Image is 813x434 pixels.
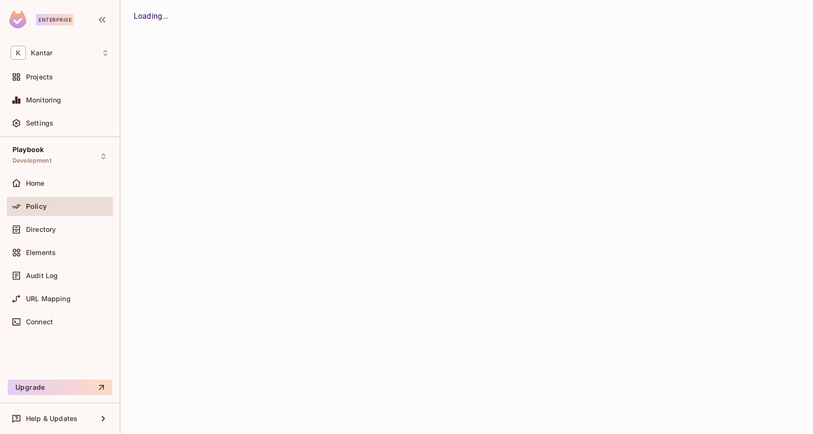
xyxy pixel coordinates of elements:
[26,73,53,81] span: Projects
[26,295,71,303] span: URL Mapping
[26,415,77,422] span: Help & Updates
[11,46,26,60] span: K
[36,14,74,26] div: Enterprise
[26,272,58,280] span: Audit Log
[13,157,51,165] span: Development
[26,249,56,256] span: Elements
[9,11,26,28] img: SReyMgAAAABJRU5ErkJggg==
[26,203,47,210] span: Policy
[26,318,53,326] span: Connect
[13,146,44,153] span: Playbook
[26,179,45,187] span: Home
[26,96,62,104] span: Monitoring
[134,11,800,22] div: Loading...
[26,226,56,233] span: Directory
[31,49,52,57] span: Workspace: Kantar
[8,380,112,395] button: Upgrade
[26,119,53,127] span: Settings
